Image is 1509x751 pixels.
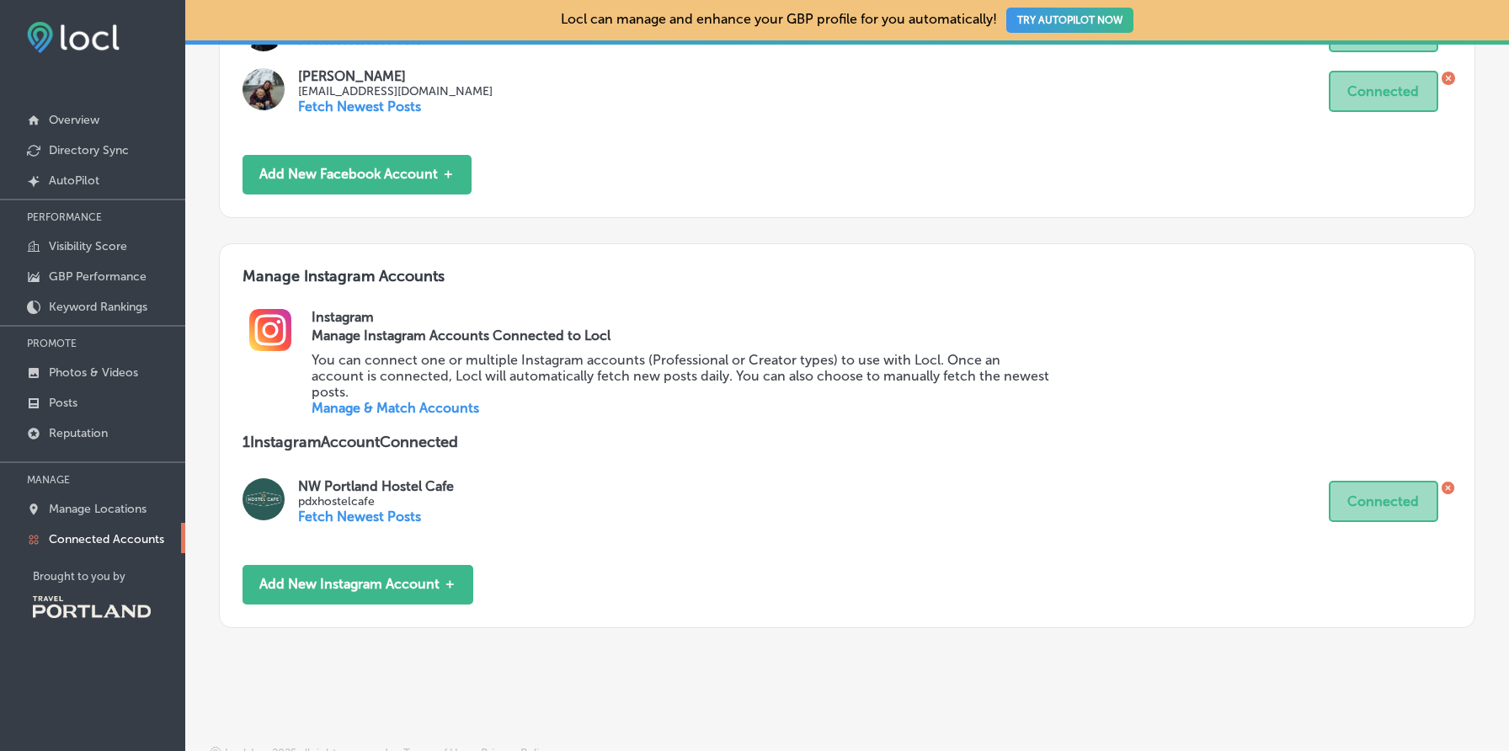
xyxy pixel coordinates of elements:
[49,426,108,440] p: Reputation
[298,84,493,99] p: [EMAIL_ADDRESS][DOMAIN_NAME]
[33,596,151,618] img: Travel Portland
[49,173,99,188] p: AutoPilot
[243,433,1452,451] p: 1 Instagram Account Connected
[27,22,120,53] img: fda3e92497d09a02dc62c9cd864e3231.png
[49,365,138,380] p: Photos & Videos
[33,570,185,583] p: Brought to you by
[243,565,473,605] button: Add New Instagram Account ＋
[298,99,493,115] p: Fetch Newest Posts
[312,400,479,416] a: Manage & Match Accounts
[1329,481,1438,522] button: Connected
[298,509,454,525] p: Fetch Newest Posts
[49,532,164,546] p: Connected Accounts
[298,68,493,84] p: [PERSON_NAME]
[312,309,1452,325] h2: Instagram
[49,239,127,253] p: Visibility Score
[243,267,1452,308] h3: Manage Instagram Accounts
[1329,71,1438,112] button: Connected
[49,113,99,127] p: Overview
[49,396,77,410] p: Posts
[298,478,454,494] p: NW Portland Hostel Cafe
[312,352,1053,400] p: You can connect one or multiple Instagram accounts (Professional or Creator types) to use with Lo...
[49,143,129,157] p: Directory Sync
[312,328,1053,344] h3: Manage Instagram Accounts Connected to Locl
[1006,8,1133,33] button: TRY AUTOPILOT NOW
[298,494,454,509] p: pdxhostelcafe
[49,269,147,284] p: GBP Performance
[49,300,147,314] p: Keyword Rankings
[49,502,147,516] p: Manage Locations
[243,155,472,194] button: Add New Facebook Account ＋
